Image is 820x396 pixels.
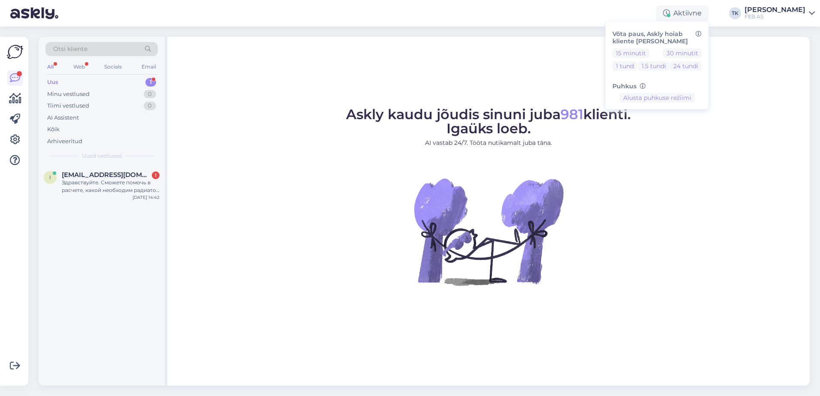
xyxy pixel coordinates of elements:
[7,44,23,60] img: Askly Logo
[663,48,702,58] button: 30 minutit
[346,138,631,147] p: AI vastab 24/7. Tööta nutikamalt juba täna.
[133,194,160,201] div: [DATE] 14:42
[745,6,805,13] div: [PERSON_NAME]
[47,137,82,146] div: Arhiveeritud
[82,152,122,160] span: Uued vestlused
[745,13,805,20] div: FEB AS
[411,154,566,309] img: No Chat active
[152,171,160,179] div: 1
[62,179,160,194] div: Здравствуйте. Сможете помочь в расчете, какой необходим радиатор отопления нужен для жилой комнат...
[670,61,702,71] button: 24 tundi
[612,48,649,58] button: 15 minutit
[47,90,90,99] div: Minu vestlused
[53,45,87,54] span: Otsi kliente
[144,90,156,99] div: 0
[62,171,151,179] span: info.anklav@gmail.com
[729,7,741,19] div: TK
[47,125,60,134] div: Kõik
[140,61,158,72] div: Email
[745,6,815,20] a: [PERSON_NAME]FEB AS
[45,61,55,72] div: All
[47,102,89,110] div: Tiimi vestlused
[638,61,669,71] button: 1.5 tundi
[72,61,87,72] div: Web
[656,6,708,21] div: Aktiivne
[561,106,583,123] span: 981
[102,61,124,72] div: Socials
[47,78,58,87] div: Uus
[144,102,156,110] div: 0
[47,114,79,122] div: AI Assistent
[145,78,156,87] div: 1
[612,83,702,90] h6: Puhkus
[620,93,695,102] button: Alusta puhkuse režiimi
[612,30,702,45] h6: Võta paus, Askly hoiab kliente [PERSON_NAME]
[49,174,51,180] span: i
[612,61,637,71] button: 1 tund
[346,106,631,137] span: Askly kaudu jõudis sinuni juba klienti. Igaüks loeb.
